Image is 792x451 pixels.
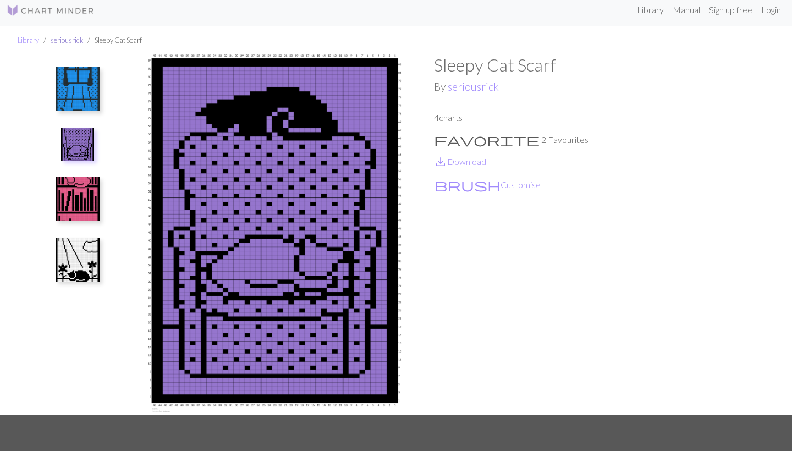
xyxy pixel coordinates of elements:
[448,80,499,93] a: seriousrick
[434,133,752,146] p: 2 Favourites
[56,238,100,282] img: Outside Grass
[434,156,486,167] a: DownloadDownload
[434,132,540,147] span: favorite
[434,155,447,168] i: Download
[434,154,447,169] span: save_alt
[56,177,100,221] img: Bookshelf
[434,133,540,146] i: Favourite
[83,35,142,46] li: Sleepy Cat Scarf
[51,36,83,45] a: seriousrick
[56,67,100,111] img: Sunshine
[116,54,434,415] img: Chair
[61,128,94,161] img: Chair
[434,80,752,93] h2: By
[435,177,501,193] span: brush
[435,178,501,191] i: Customise
[434,54,752,75] h1: Sleepy Cat Scarf
[434,178,541,192] button: CustomiseCustomise
[7,4,95,17] img: Logo
[18,36,39,45] a: Library
[434,111,752,124] p: 4 charts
